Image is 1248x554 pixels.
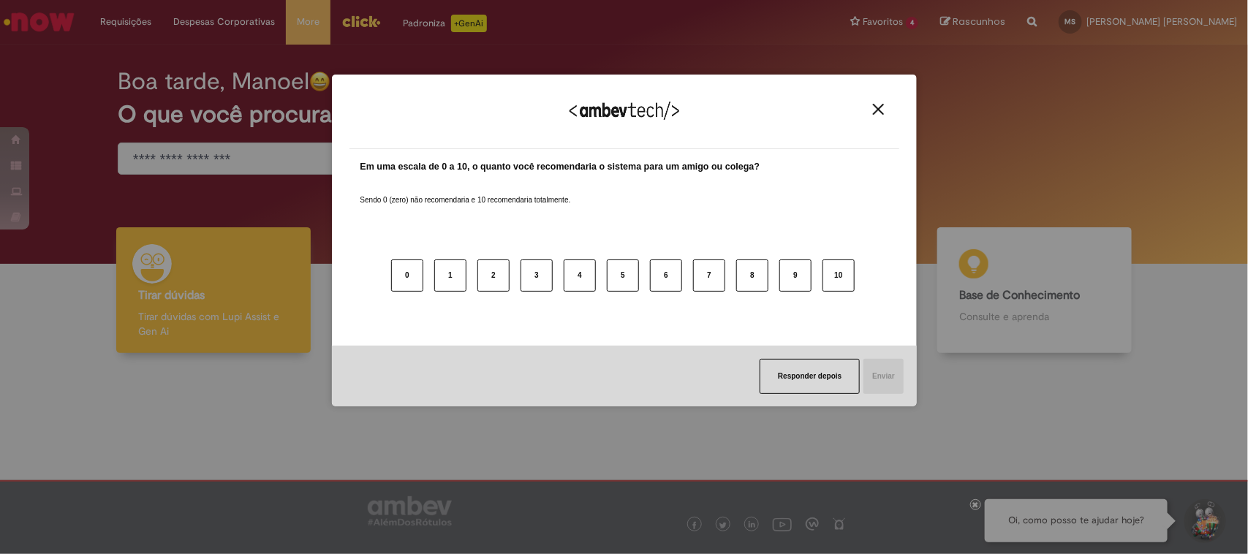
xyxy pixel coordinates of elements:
button: 3 [521,259,553,292]
button: Close [869,103,888,115]
img: Logo Ambevtech [570,102,679,120]
button: 9 [779,259,812,292]
button: 5 [607,259,639,292]
img: Close [873,104,884,115]
button: 0 [391,259,423,292]
button: 6 [650,259,682,292]
label: Em uma escala de 0 a 10, o quanto você recomendaria o sistema para um amigo ou colega? [360,160,760,174]
button: 8 [736,259,768,292]
button: 2 [477,259,510,292]
button: 1 [434,259,466,292]
button: 4 [564,259,596,292]
button: 10 [822,259,855,292]
button: 7 [693,259,725,292]
button: Responder depois [760,359,860,394]
label: Sendo 0 (zero) não recomendaria e 10 recomendaria totalmente. [360,178,571,205]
